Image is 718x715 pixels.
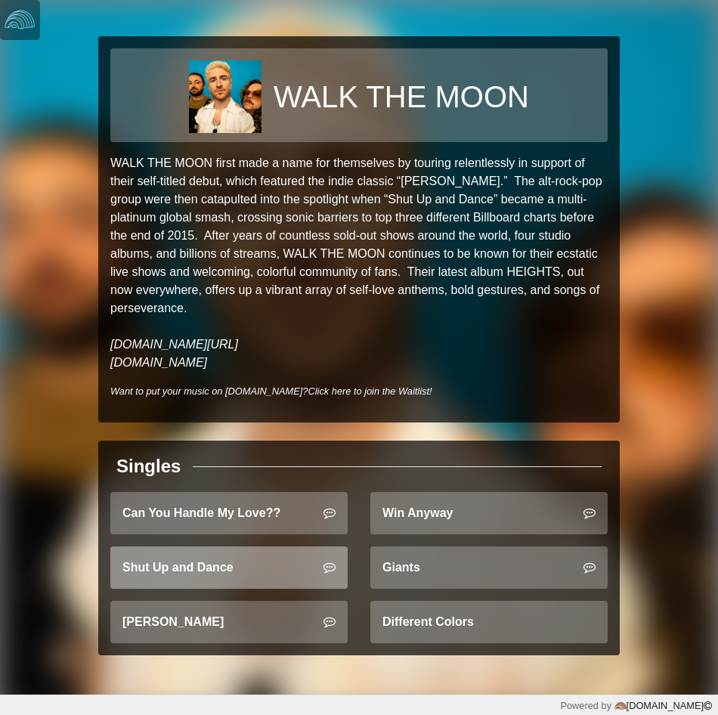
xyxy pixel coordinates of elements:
[614,700,627,712] img: logo-color-e1b8fa5219d03fcd66317c3d3cfaab08a3c62fe3c3b9b34d55d8365b78b1766b.png
[370,492,608,534] a: Win Anyway
[274,79,529,115] h1: WALK THE MOON
[370,601,608,643] a: Different Colors
[110,601,348,643] a: [PERSON_NAME]
[110,492,348,534] a: Can You Handle My Love??
[5,5,35,35] img: logo-white-4c48a5e4bebecaebe01ca5a9d34031cfd3d4ef9ae749242e8c4bf12ef99f53e8.png
[560,698,712,713] div: Powered by
[110,385,432,397] i: Want to put your music on [DOMAIN_NAME]?
[611,700,712,711] a: [DOMAIN_NAME]
[116,453,181,480] div: Singles
[110,356,207,369] a: [DOMAIN_NAME]
[110,546,348,589] a: Shut Up and Dance
[110,154,608,372] p: WALK THE MOON first made a name for themselves by touring relentlessly in support of their self-t...
[370,546,608,589] a: Giants
[308,385,432,397] a: Click here to join the Waitlist!
[110,338,238,351] a: [DOMAIN_NAME][URL]
[189,60,262,133] img: 338b1fbd381984b11e422ecb6bdac12289548b1f83705eb59faa29187b674643.jpg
